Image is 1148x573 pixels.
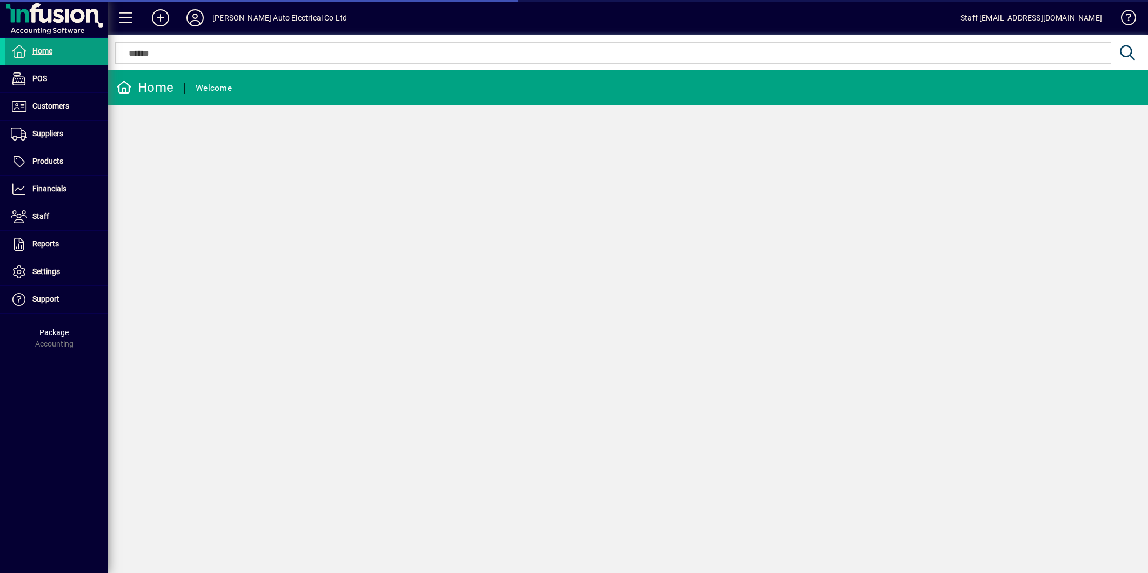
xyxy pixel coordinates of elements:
[32,129,63,138] span: Suppliers
[116,79,173,96] div: Home
[5,258,108,285] a: Settings
[5,286,108,313] a: Support
[5,93,108,120] a: Customers
[178,8,212,28] button: Profile
[32,184,66,193] span: Financials
[32,102,69,110] span: Customers
[1113,2,1134,37] a: Knowledge Base
[32,239,59,248] span: Reports
[5,121,108,148] a: Suppliers
[32,212,49,221] span: Staff
[196,79,232,97] div: Welcome
[143,8,178,28] button: Add
[5,65,108,92] a: POS
[5,148,108,175] a: Products
[960,9,1102,26] div: Staff [EMAIL_ADDRESS][DOMAIN_NAME]
[5,231,108,258] a: Reports
[32,74,47,83] span: POS
[39,328,69,337] span: Package
[32,295,59,303] span: Support
[32,46,52,55] span: Home
[5,176,108,203] a: Financials
[32,157,63,165] span: Products
[212,9,347,26] div: [PERSON_NAME] Auto Electrical Co Ltd
[5,203,108,230] a: Staff
[32,267,60,276] span: Settings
